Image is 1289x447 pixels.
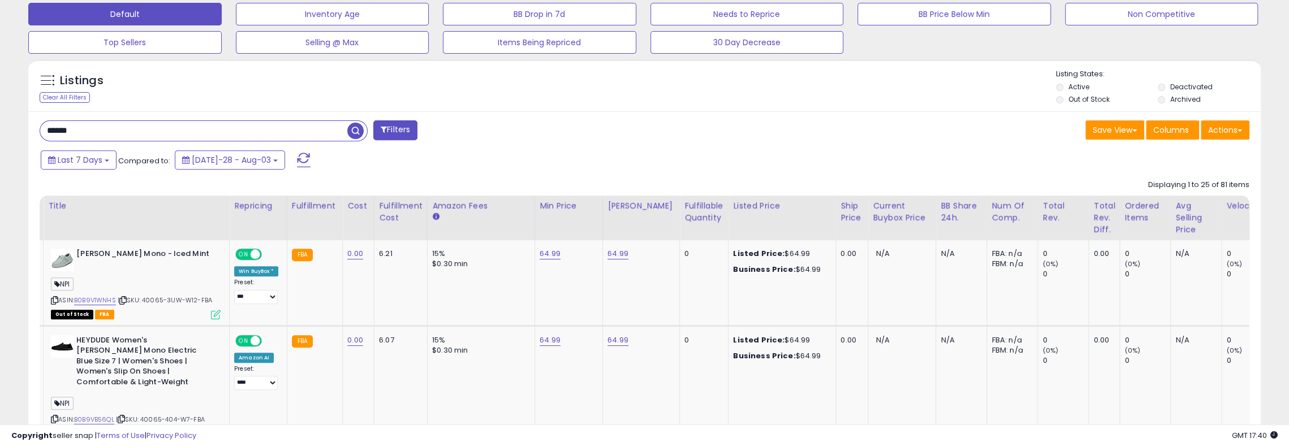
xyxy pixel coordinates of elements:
button: Needs to Reprice [650,3,844,25]
button: BB Drop in 7d [443,3,636,25]
b: HEYDUDE Women's [PERSON_NAME] Mono Electric Blue Size 7 | Women's Shoes | Women's Slip On Shoes |... [76,335,214,390]
span: Compared to: [118,155,170,166]
div: 0 [1226,355,1272,366]
div: Num of Comp. [991,200,1033,224]
div: Total Rev. [1042,200,1084,224]
span: N/A [876,248,889,259]
div: N/A [1175,249,1213,259]
div: 0 [1226,269,1272,279]
div: 0 [684,249,719,259]
span: All listings that are currently out of stock and unavailable for purchase on Amazon [51,310,93,319]
b: Business Price: [733,350,795,361]
small: FBA [292,249,313,261]
div: 15% [432,335,526,345]
small: (0%) [1226,346,1242,355]
div: Listed Price [733,200,831,212]
a: 0.00 [347,248,363,259]
div: Ordered Items [1124,200,1166,224]
b: Business Price: [733,264,795,275]
div: [PERSON_NAME] [607,200,675,212]
div: 6.21 [379,249,419,259]
button: Inventory Age [236,3,429,25]
div: 0 [1042,249,1088,259]
button: 30 Day Decrease [650,31,844,54]
div: 0 [1124,269,1170,279]
div: 0 [1124,355,1170,366]
div: 0 [684,335,719,345]
div: Velocity [1226,200,1268,212]
div: Amazon Fees [432,200,530,212]
button: Columns [1146,120,1199,140]
img: 31SR8eTfxtL._SL40_.jpg [51,335,74,358]
div: 0 [1042,335,1088,345]
small: (0%) [1042,259,1058,268]
div: FBA: n/a [991,249,1029,259]
div: 0 [1042,355,1088,366]
div: seller snap | | [11,431,196,441]
strong: Copyright [11,430,53,441]
div: Preset: [234,279,278,304]
div: $0.30 min [432,259,526,269]
div: 0.00 [840,335,859,345]
button: Filters [373,120,417,140]
img: 41uCSJYtRHL._SL40_.jpg [51,249,74,271]
button: [DATE]-28 - Aug-03 [175,150,285,170]
span: 2025-08-11 17:40 GMT [1232,430,1278,441]
div: 0 [1124,249,1170,259]
button: Save View [1085,120,1144,140]
button: BB Price Below Min [857,3,1051,25]
div: 0.00 [840,249,859,259]
a: 64.99 [607,335,628,346]
div: Title [48,200,225,212]
button: Top Sellers [28,31,222,54]
span: NPI [51,397,74,410]
div: N/A [941,249,978,259]
div: $64.99 [733,264,827,275]
a: B0B9V1WNHS [74,296,116,305]
div: $64.99 [733,335,827,345]
span: N/A [876,335,889,345]
label: Active [1068,82,1089,92]
div: Repricing [234,200,282,212]
b: [PERSON_NAME] Mono - Iced Mint [76,249,214,262]
div: Amazon AI [234,353,274,363]
button: Default [28,3,222,25]
div: Cost [347,200,369,212]
span: FBA [95,310,114,319]
span: ON [236,336,251,345]
label: Deactivated [1170,82,1213,92]
b: Listed Price: [733,335,784,345]
div: Avg Selling Price [1175,200,1217,236]
button: Selling @ Max [236,31,429,54]
a: 64.99 [540,335,561,346]
b: Listed Price: [733,248,784,259]
div: Current Buybox Price [873,200,931,224]
div: N/A [1175,335,1213,345]
div: 0 [1226,335,1272,345]
div: FBM: n/a [991,259,1029,269]
div: BB Share 24h. [941,200,982,224]
small: Amazon Fees. [432,212,439,222]
span: Columns [1153,124,1189,136]
div: Ship Price [840,200,863,224]
span: NPI [51,277,74,290]
div: 0 [1124,335,1170,345]
span: OFF [260,250,278,259]
div: $64.99 [733,249,827,259]
small: (0%) [1124,259,1140,268]
div: Fulfillment Cost [379,200,423,224]
div: Fulfillable Quantity [684,200,723,224]
label: Out of Stock [1068,94,1110,104]
a: 64.99 [540,248,561,259]
span: Last 7 Days [58,154,102,166]
button: Items Being Repriced [443,31,636,54]
div: FBM: n/a [991,345,1029,355]
div: 15% [432,249,526,259]
div: Min Price [540,200,598,212]
small: (0%) [1226,259,1242,268]
a: Privacy Policy [146,430,196,441]
div: $64.99 [733,351,827,361]
div: 0.00 [1093,335,1111,345]
div: Clear All Filters [40,92,90,103]
div: Displaying 1 to 25 of 81 items [1148,180,1249,190]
